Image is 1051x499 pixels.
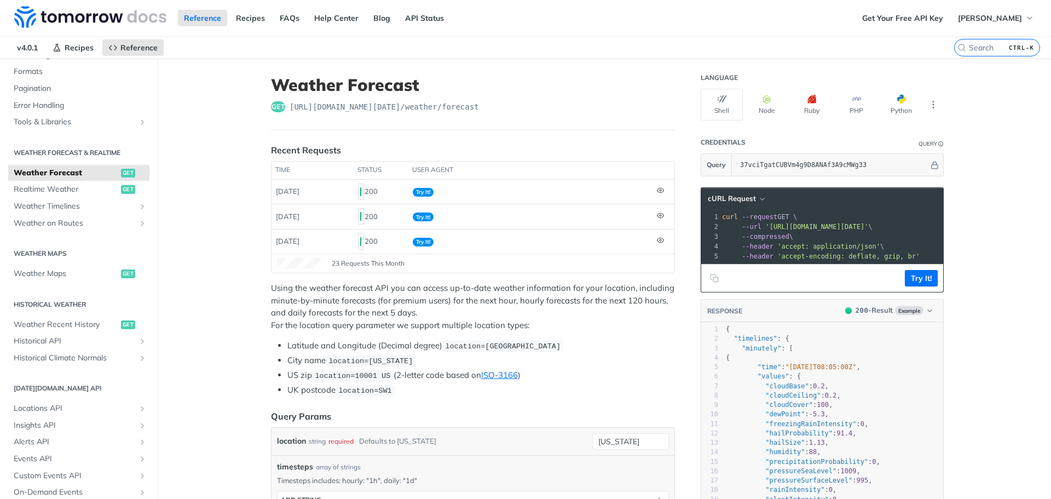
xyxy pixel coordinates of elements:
[178,10,227,26] a: Reference
[8,300,149,309] h2: Historical Weather
[765,429,833,437] span: "hailProbability"
[8,249,149,259] h2: Weather Maps
[809,439,825,446] span: 1.13
[742,223,761,231] span: --url
[765,420,856,428] span: "freezingRainIntensity"
[765,477,852,484] span: "pressureSurfaceLevel"
[138,488,147,497] button: Show subpages for On-Demand Events
[701,467,718,476] div: 16
[701,448,718,457] div: 14
[360,237,361,246] span: 200
[701,410,718,419] div: 10
[445,342,561,351] span: location=[GEOGRAPHIC_DATA]
[726,429,857,437] span: : ,
[277,258,321,269] canvas: Line Graph
[14,268,118,279] span: Weather Maps
[701,400,718,410] div: 9
[14,201,135,212] span: Weather Timelines
[230,10,271,26] a: Recipes
[813,382,825,390] span: 0.2
[277,461,313,473] span: timesteps
[734,335,777,342] span: "timelines"
[138,404,147,413] button: Show subpages for Locations API
[701,232,720,242] div: 3
[14,471,135,481] span: Custom Events API
[408,162,652,179] th: user agent
[856,305,893,316] div: - Result
[272,162,354,179] th: time
[274,10,305,26] a: FAQs
[138,455,147,463] button: Show subpages for Events API
[138,438,147,446] button: Show subpages for Alerts API
[701,242,720,251] div: 4
[765,448,805,456] span: "humidity"
[271,410,331,423] div: Query Params
[701,334,718,343] div: 2
[8,400,149,417] a: Locations APIShow subpages for Locations API
[399,10,450,26] a: API Status
[120,43,158,53] span: Reference
[726,486,836,494] span: : ,
[701,138,746,147] div: Credentials
[817,401,829,409] span: 100
[765,458,868,466] span: "precipitationProbability"
[8,317,149,333] a: Weather Recent Historyget
[765,223,868,231] span: '[URL][DOMAIN_NAME][DATE]'
[11,39,44,56] span: v4.0.1
[14,420,135,431] span: Insights API
[276,187,299,196] span: [DATE]
[308,10,365,26] a: Help Center
[856,306,868,314] span: 200
[121,185,135,194] span: get
[47,39,100,56] a: Recipes
[14,403,135,414] span: Locations API
[836,429,852,437] span: 91.4
[777,243,880,250] span: 'accept: application/json'
[726,345,793,352] span: : [
[925,96,942,113] button: More Languages
[338,387,391,395] span: location=SW1
[701,438,718,448] div: 13
[328,433,354,449] div: required
[271,101,285,112] span: get
[765,467,836,475] span: "pressureSeaLevel"
[14,218,135,229] span: Weather on Routes
[758,363,781,371] span: "time"
[722,213,738,221] span: curl
[809,410,813,418] span: -
[726,335,789,342] span: : {
[14,117,135,128] span: Tools & Libraries
[359,433,436,449] div: Defaults to [US_STATE]
[845,307,852,314] span: 200
[316,462,361,472] div: array of strings
[856,10,949,26] a: Get Your Free API Key
[14,437,135,448] span: Alerts API
[271,75,675,95] h1: Weather Forecast
[726,448,821,456] span: : ,
[765,392,821,399] span: "cloudCeiling"
[14,319,118,330] span: Weather Recent History
[121,320,135,329] span: get
[14,83,147,94] span: Pagination
[8,165,149,181] a: Weather Forecastget
[726,354,730,362] span: {
[701,73,738,82] div: Language
[722,223,873,231] span: \
[777,253,920,260] span: 'accept-encoding: deflate, gzip, br'
[287,354,675,367] li: City name
[367,10,396,26] a: Blog
[358,182,404,201] div: 200
[8,97,149,114] a: Error Handling
[872,458,876,466] span: 0
[701,382,718,391] div: 7
[138,354,147,363] button: Show subpages for Historical Climate Normals
[895,306,923,315] span: Example
[840,305,938,316] button: 200200-ResultExample
[958,13,1022,23] span: [PERSON_NAME]
[809,448,817,456] span: 88
[765,401,813,409] span: "cloudCover"
[957,43,966,52] svg: Search
[726,467,861,475] span: : ,
[121,169,135,177] span: get
[742,233,789,240] span: --compressed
